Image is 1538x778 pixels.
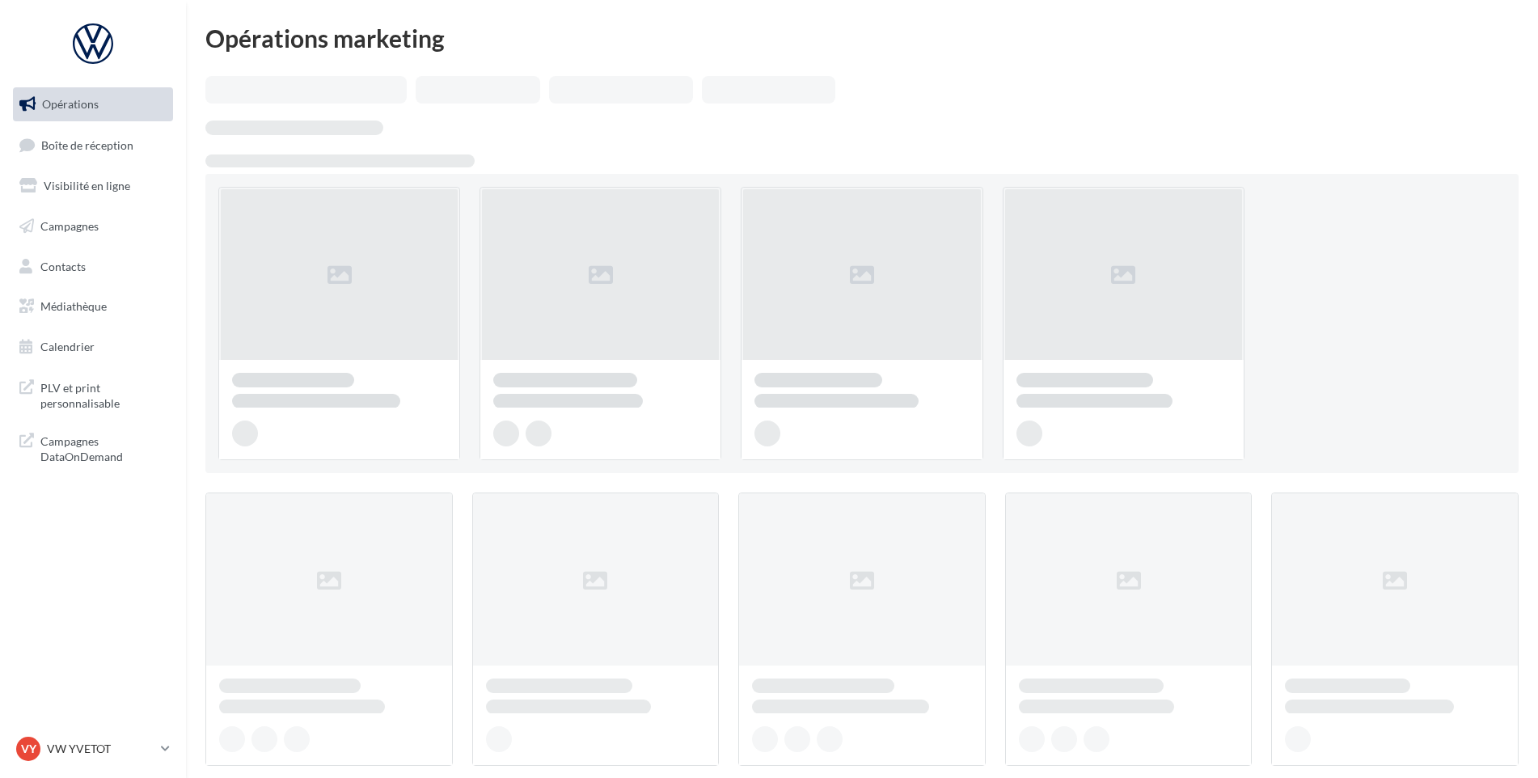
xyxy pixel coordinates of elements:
span: Opérations [42,97,99,111]
a: Médiathèque [10,290,176,323]
a: Visibilité en ligne [10,169,176,203]
a: Opérations [10,87,176,121]
span: Médiathèque [40,299,107,313]
a: Campagnes [10,209,176,243]
a: Calendrier [10,330,176,364]
a: PLV et print personnalisable [10,370,176,418]
a: Contacts [10,250,176,284]
span: Campagnes DataOnDemand [40,430,167,465]
span: Visibilité en ligne [44,179,130,192]
a: VY VW YVETOT [13,734,173,764]
a: Boîte de réception [10,128,176,163]
p: VW YVETOT [47,741,154,757]
span: Contacts [40,259,86,273]
span: Calendrier [40,340,95,353]
span: PLV et print personnalisable [40,377,167,412]
span: VY [21,741,36,757]
a: Campagnes DataOnDemand [10,424,176,471]
span: Campagnes [40,219,99,233]
span: Boîte de réception [41,137,133,151]
div: Opérations marketing [205,26,1519,50]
